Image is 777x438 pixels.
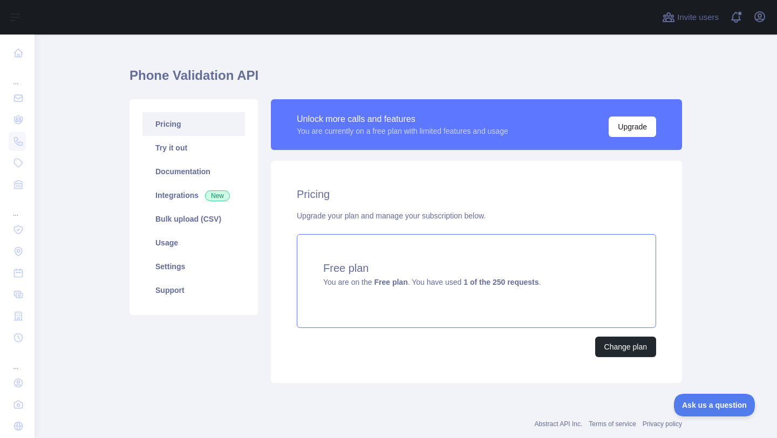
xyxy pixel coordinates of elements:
[142,255,245,278] a: Settings
[142,160,245,183] a: Documentation
[9,350,26,371] div: ...
[374,278,407,286] strong: Free plan
[142,183,245,207] a: Integrations New
[643,420,682,428] a: Privacy policy
[297,210,656,221] div: Upgrade your plan and manage your subscription below.
[323,278,541,286] span: You are on the . You have used .
[677,11,719,24] span: Invite users
[142,207,245,231] a: Bulk upload (CSV)
[464,278,539,286] strong: 1 of the 250 requests
[129,67,682,93] h1: Phone Validation API
[9,196,26,218] div: ...
[142,136,245,160] a: Try it out
[297,113,508,126] div: Unlock more calls and features
[595,337,656,357] button: Change plan
[142,278,245,302] a: Support
[535,420,583,428] a: Abstract API Inc.
[297,126,508,136] div: You are currently on a free plan with limited features and usage
[660,9,721,26] button: Invite users
[142,231,245,255] a: Usage
[297,187,656,202] h2: Pricing
[205,190,230,201] span: New
[589,420,636,428] a: Terms of service
[609,117,656,137] button: Upgrade
[323,261,630,276] h4: Free plan
[9,65,26,86] div: ...
[674,394,755,416] iframe: Toggle Customer Support
[142,112,245,136] a: Pricing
